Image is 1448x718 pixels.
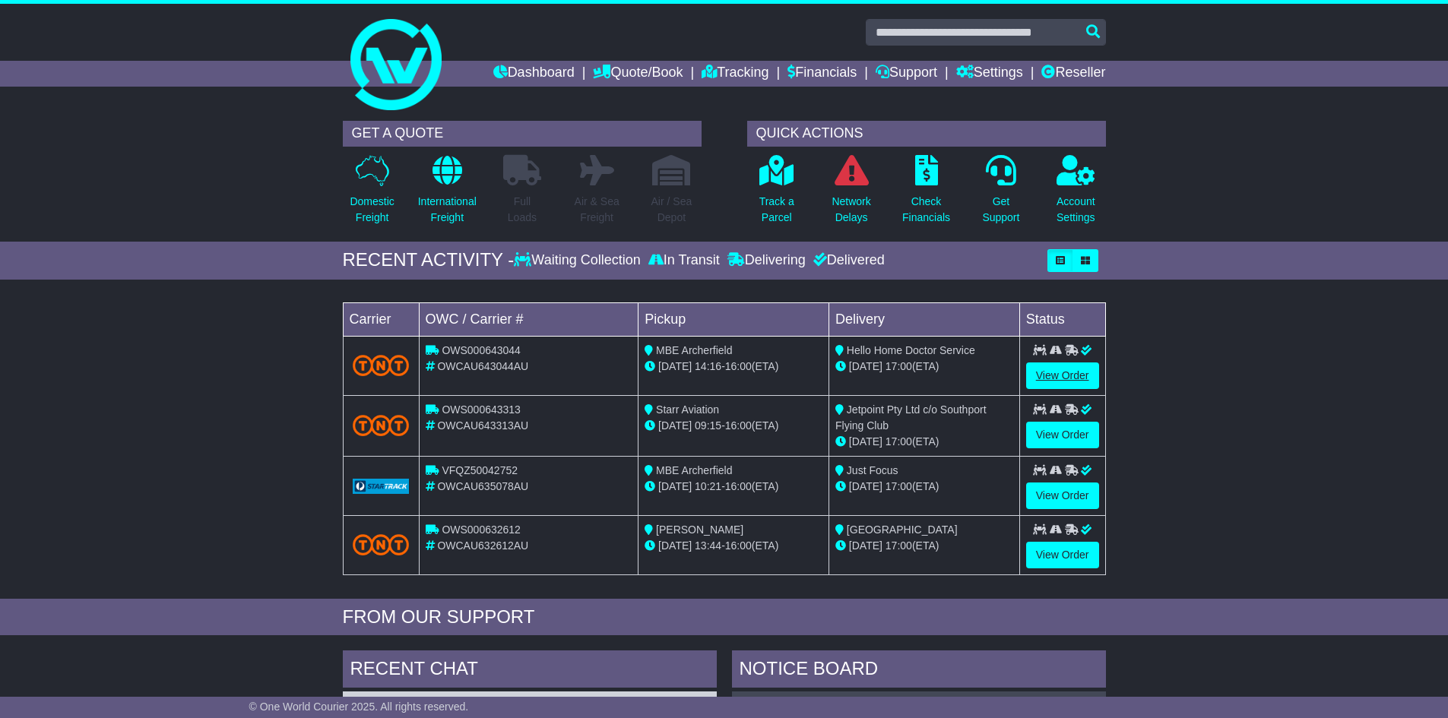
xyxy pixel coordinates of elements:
img: TNT_Domestic.png [353,534,410,555]
span: 14:16 [695,360,721,372]
div: - (ETA) [645,538,822,554]
span: Starr Aviation [656,403,719,416]
td: Pickup [638,302,829,336]
div: NOTICE BOARD [732,650,1106,691]
span: 09:15 [695,419,721,432]
span: 16:00 [725,539,752,552]
span: Hello Home Doctor Service [847,344,975,356]
div: Waiting Collection [514,252,644,269]
div: (ETA) [835,359,1013,375]
a: Reseller [1041,61,1105,87]
span: OWCAU643313AU [437,419,528,432]
img: TNT_Domestic.png [353,415,410,435]
span: © One World Courier 2025. All rights reserved. [249,701,469,713]
span: OWCAU643044AU [437,360,528,372]
div: FROM OUR SUPPORT [343,606,1106,628]
span: OWCAU632612AU [437,539,528,552]
span: [PERSON_NAME] [656,523,743,536]
span: [DATE] [849,539,882,552]
a: Track aParcel [759,154,795,234]
div: (ETA) [835,538,1013,554]
span: 17:00 [886,480,912,492]
div: In Transit [645,252,724,269]
span: 13:44 [695,539,721,552]
div: (ETA) [835,434,1013,450]
a: Financials [787,61,857,87]
span: OWS000643044 [442,344,521,356]
span: 17:00 [886,435,912,448]
div: - (ETA) [645,359,822,375]
span: Jetpoint Pty Ltd c/o Southport Flying Club [835,403,987,432]
a: DomesticFreight [349,154,394,234]
div: Delivering [724,252,810,269]
img: TNT_Domestic.png [353,355,410,375]
a: View Order [1026,482,1099,509]
a: NetworkDelays [831,154,871,234]
span: OWS000632612 [442,523,521,536]
span: VFQZ50042752 [442,464,518,476]
span: Just Focus [847,464,898,476]
a: View Order [1026,542,1099,568]
span: [DATE] [658,419,692,432]
span: [DATE] [849,480,882,492]
td: Delivery [829,302,1019,336]
td: Status [1019,302,1105,336]
span: 16:00 [725,480,752,492]
a: AccountSettings [1056,154,1096,234]
a: Quote/Book [593,61,683,87]
a: GetSupport [981,154,1020,234]
p: Check Financials [902,194,950,226]
span: [DATE] [658,360,692,372]
span: [DATE] [849,435,882,448]
td: OWC / Carrier # [419,302,638,336]
span: MBE Archerfield [656,344,732,356]
img: GetCarrierServiceLogo [353,479,410,494]
div: - (ETA) [645,479,822,495]
div: RECENT ACTIVITY - [343,249,515,271]
span: OWCAU635078AU [437,480,528,492]
span: 17:00 [886,539,912,552]
a: CheckFinancials [901,154,951,234]
p: Account Settings [1057,194,1095,226]
p: Air & Sea Freight [575,194,619,226]
p: Full Loads [503,194,541,226]
td: Carrier [343,302,419,336]
span: 16:00 [725,419,752,432]
span: 17:00 [886,360,912,372]
span: 10:21 [695,480,721,492]
span: OWS000643313 [442,403,521,416]
div: QUICK ACTIONS [747,121,1106,147]
a: Tracking [702,61,768,87]
a: Settings [956,61,1023,87]
a: InternationalFreight [417,154,477,234]
span: [DATE] [658,539,692,552]
a: Dashboard [493,61,575,87]
p: International Freight [418,194,477,226]
div: - (ETA) [645,418,822,434]
div: RECENT CHAT [343,650,717,691]
a: View Order [1026,422,1099,448]
div: Delivered [810,252,885,269]
span: [DATE] [849,360,882,372]
p: Track a Parcel [759,194,794,226]
div: GET A QUOTE [343,121,702,147]
a: Support [876,61,937,87]
span: [DATE] [658,480,692,492]
p: Air / Sea Depot [651,194,692,226]
span: [GEOGRAPHIC_DATA] [847,523,958,536]
span: 16:00 [725,360,752,372]
p: Domestic Freight [350,194,394,226]
a: View Order [1026,362,1099,389]
span: MBE Archerfield [656,464,732,476]
p: Get Support [982,194,1019,226]
div: (ETA) [835,479,1013,495]
p: Network Delays [832,194,870,226]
